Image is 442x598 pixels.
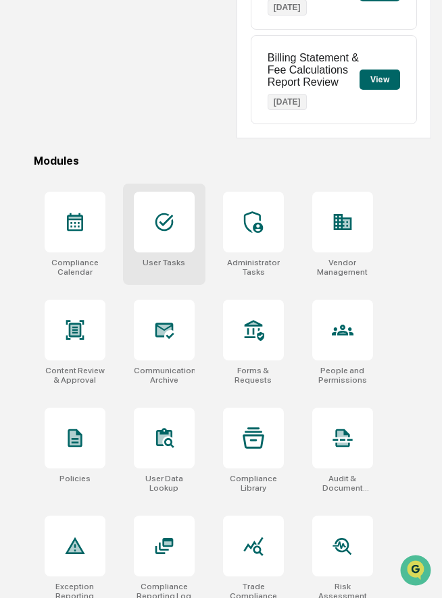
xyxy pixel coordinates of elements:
div: 🖐️ [14,171,24,182]
iframe: Open customer support [399,553,435,590]
p: Billing Statement & Fee Calculations Report Review [268,52,360,88]
a: 🔎Data Lookup [8,190,91,215]
a: 🖐️Preclearance [8,165,93,189]
div: 🔎 [14,197,24,208]
div: Policies [59,474,91,483]
a: Powered byPylon [95,228,164,239]
div: Communications Archive [134,366,195,385]
div: Content Review & Approval [45,366,105,385]
div: Audit & Document Logs [312,474,373,493]
img: 1746055101610-c473b297-6a78-478c-a979-82029cc54cd1 [14,103,38,128]
div: Administrator Tasks [223,258,284,277]
div: Modules [34,155,432,167]
span: Preclearance [27,170,87,184]
div: Compliance Library [223,474,284,493]
div: People and Permissions [312,366,373,385]
div: We're available if you need us! [46,117,171,128]
p: How can we help? [14,28,246,50]
button: Start new chat [230,107,246,124]
button: View [360,70,400,90]
span: Attestations [112,170,168,184]
span: Pylon [134,229,164,239]
div: User Tasks [143,258,185,267]
div: User Data Lookup [134,474,195,493]
a: 🗄️Attestations [93,165,173,189]
span: Data Lookup [27,196,85,209]
p: [DATE] [268,94,307,110]
div: Forms & Requests [223,366,284,385]
div: Start new chat [46,103,222,117]
div: Compliance Calendar [45,258,105,277]
div: Vendor Management [312,258,373,277]
div: 🗄️ [98,171,109,182]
